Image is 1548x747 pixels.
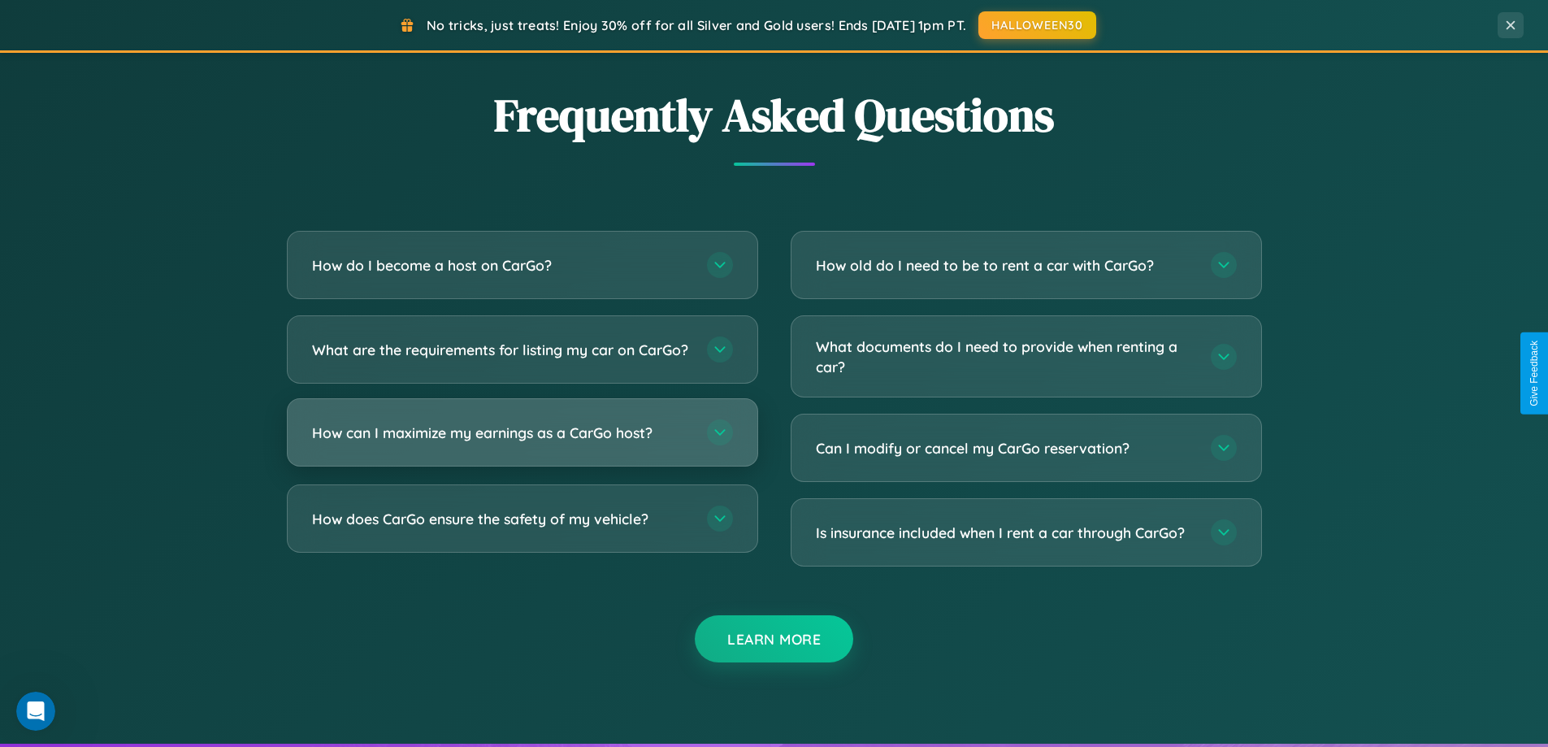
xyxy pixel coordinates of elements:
[978,11,1096,39] button: HALLOWEEN30
[816,337,1195,376] h3: What documents do I need to provide when renting a car?
[695,615,853,662] button: Learn More
[816,438,1195,458] h3: Can I modify or cancel my CarGo reservation?
[427,17,966,33] span: No tricks, just treats! Enjoy 30% off for all Silver and Gold users! Ends [DATE] 1pm PT.
[312,423,691,443] h3: How can I maximize my earnings as a CarGo host?
[16,692,55,731] iframe: Intercom live chat
[1528,341,1540,406] div: Give Feedback
[816,255,1195,276] h3: How old do I need to be to rent a car with CarGo?
[816,523,1195,543] h3: Is insurance included when I rent a car through CarGo?
[312,509,691,529] h3: How does CarGo ensure the safety of my vehicle?
[312,255,691,276] h3: How do I become a host on CarGo?
[312,340,691,360] h3: What are the requirements for listing my car on CarGo?
[287,84,1262,146] h2: Frequently Asked Questions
